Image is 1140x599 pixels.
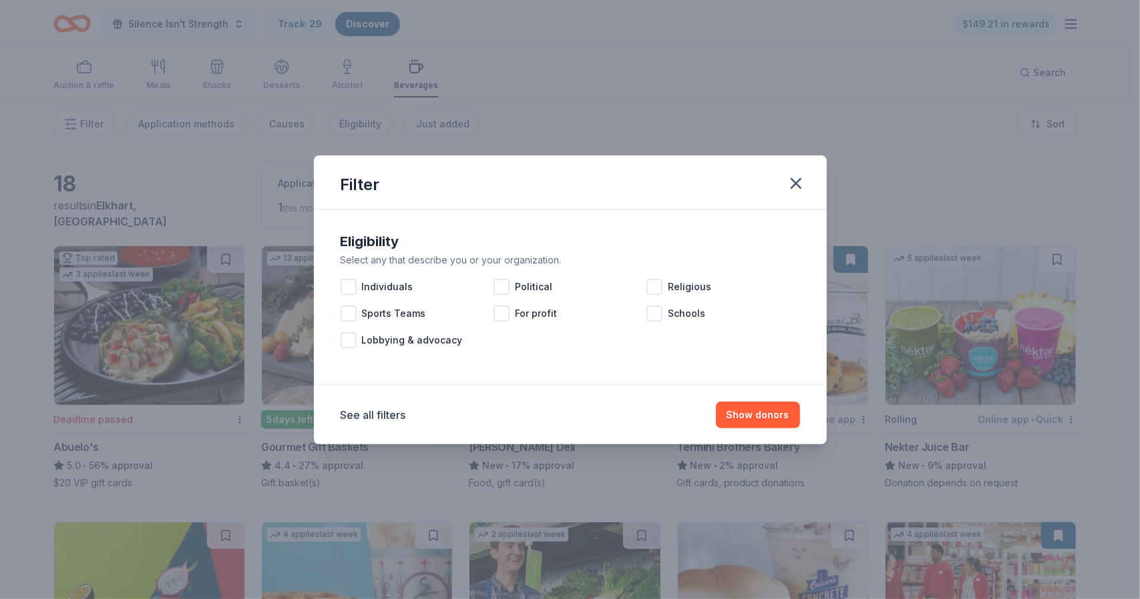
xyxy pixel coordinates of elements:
div: Eligibility [341,231,800,252]
span: Political [515,279,552,295]
div: Filter [341,174,380,195]
span: Lobbying & advocacy [362,332,463,348]
span: Sports Teams [362,306,426,322]
span: Schools [668,306,705,322]
span: Individuals [362,279,413,295]
span: Religious [668,279,711,295]
button: Show donors [716,402,800,428]
div: Select any that describe you or your organization. [341,252,800,268]
button: See all filters [341,407,406,423]
span: For profit [515,306,557,322]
